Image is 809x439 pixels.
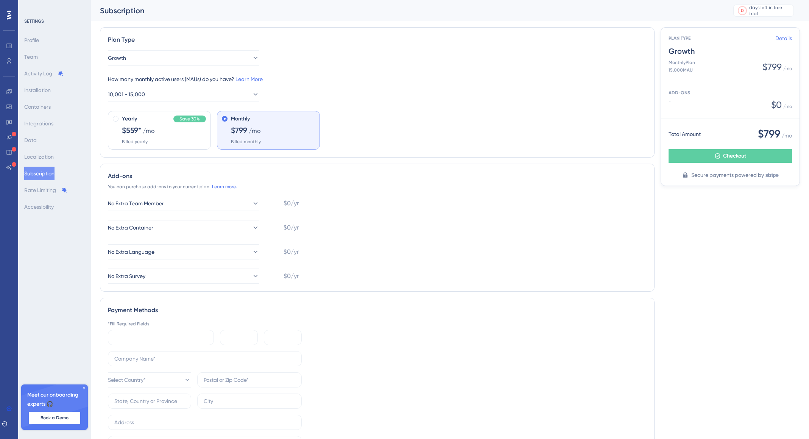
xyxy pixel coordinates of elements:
[29,412,80,424] button: Book a Demo
[100,5,714,16] div: Subscription
[777,409,800,432] iframe: UserGuiding AI Assistant Launcher
[24,67,64,80] button: Activity Log
[108,196,259,211] button: No Extra Team Member
[41,415,69,421] span: Book a Demo
[108,87,259,102] button: 10,001 - 15,000
[108,269,259,284] button: No Extra Survey
[783,103,792,109] span: / mo
[122,125,141,136] span: $559*
[226,333,255,342] iframe: Quadro seguro de entrada da data de validade
[669,46,792,56] span: Growth
[114,397,185,405] input: State, Country or Province
[108,53,126,62] span: Growth
[284,199,299,208] span: $0/yr
[204,397,295,405] input: City
[122,114,137,123] span: Yearly
[108,272,145,281] span: No Extra Survey
[108,75,647,84] div: How many monthly active users (MAUs) do you have?
[723,152,746,161] span: Checkout
[108,220,259,235] button: No Extra Container
[108,35,647,44] div: Plan Type
[24,183,67,197] button: Rate Limiting
[782,131,792,140] span: / mo
[24,117,53,130] button: Integrations
[741,8,744,14] div: 0
[24,33,39,47] button: Profile
[108,223,153,232] span: No Extra Container
[249,127,261,136] span: /mo
[108,321,302,327] div: *Fill Required Fields
[284,223,299,232] span: $0/yr
[749,5,791,17] div: days left in free trial
[108,247,154,256] span: No Extra Language
[669,130,701,139] span: Total Amount
[284,272,299,281] span: $0/yr
[669,59,695,66] span: Monthly Plan
[783,66,792,72] span: / mo
[231,125,247,136] span: $799
[284,247,299,256] span: $0/yr
[775,34,792,43] a: Details
[758,127,780,142] span: $799
[24,167,55,180] button: Subscription
[108,375,146,384] span: Select Country*
[270,333,299,342] iframe: Quadro seguro de entrada do CVC
[27,391,82,409] span: Meet our onboarding experts 🎧
[122,139,148,145] span: Billed yearly
[108,199,164,208] span: No Extra Team Member
[24,50,38,64] button: Team
[108,244,259,259] button: No Extra Language
[114,355,295,363] input: Company Name*
[24,200,54,214] button: Accessibility
[231,139,261,145] span: Billed monthly
[114,333,211,342] iframe: Quadro seguro de entrada do número do cartão
[669,99,771,105] span: -
[669,67,695,73] span: 15,000 MAU
[669,35,775,41] span: PLAN TYPE
[108,172,647,181] div: Add-ons
[108,90,145,99] span: 10,001 - 15,000
[669,149,792,163] button: Checkout
[24,18,86,24] div: SETTINGS
[114,418,295,427] input: Address
[24,83,51,97] button: Installation
[235,76,263,82] a: Learn More
[179,116,200,122] span: Save 30%
[108,372,191,387] button: Select Country*
[762,61,782,73] span: $799
[24,100,51,114] button: Containers
[24,133,37,147] button: Data
[143,127,155,136] span: /mo
[108,50,259,66] button: Growth
[231,114,250,123] span: Monthly
[691,170,764,180] span: Secure payments powered by
[771,99,782,111] span: $ 0
[212,184,237,190] a: Learn more.
[24,150,54,164] button: Localization
[669,90,690,95] span: ADD-ONS
[108,306,647,315] div: Payment Methods
[108,184,210,190] span: You can purchase add-ons to your current plan.
[204,376,295,384] input: Postal or Zip Code*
